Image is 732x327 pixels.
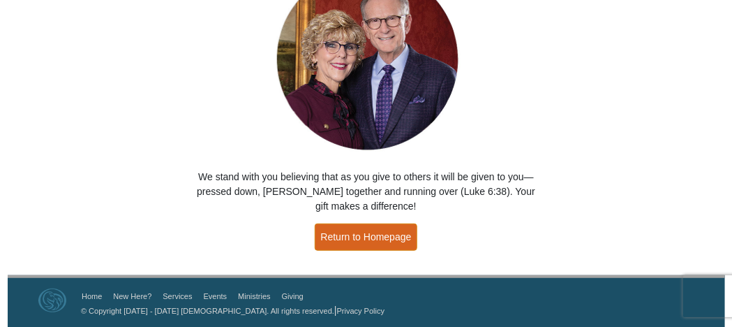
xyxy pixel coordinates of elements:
a: Services [163,292,192,300]
p: | [76,303,384,318]
a: Home [82,292,102,300]
a: Return to Homepage [315,224,418,251]
a: Giving [282,292,304,300]
a: © Copyright [DATE] - [DATE] [DEMOGRAPHIC_DATA]. All rights reserved. [81,307,334,315]
p: We stand with you believing that as you give to others it will be given to you—pressed down, [PER... [191,170,542,214]
a: Ministries [238,292,270,300]
a: Events [204,292,227,300]
a: New Here? [113,292,151,300]
img: Eagle Mountain International Church [38,289,66,312]
a: Privacy Policy [337,307,384,315]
